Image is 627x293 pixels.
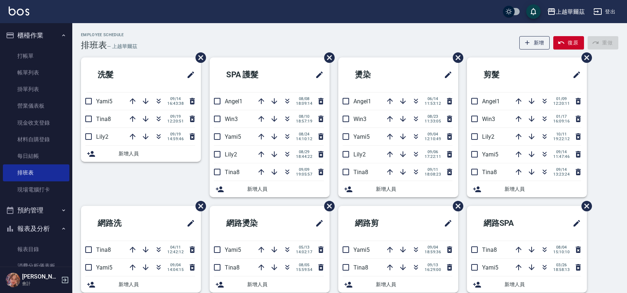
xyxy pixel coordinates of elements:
[107,43,137,50] h6: — 上越華爾茲
[225,246,241,253] span: Yami5
[296,245,312,250] span: 05/13
[319,47,336,68] span: 刪除班表
[167,101,184,106] span: 16:43:38
[425,119,441,124] span: 11:33:05
[553,167,570,172] span: 09/14
[556,7,585,16] div: 上越華爾茲
[344,62,411,88] h2: 燙染
[482,151,498,158] span: Yami5
[353,169,368,176] span: Tina8
[190,47,207,68] span: 刪除班表
[215,62,290,88] h2: SPA 護髮
[338,181,458,197] div: 新增人員
[96,116,111,122] span: Tina8
[425,154,441,159] span: 17:22:11
[425,267,441,272] span: 16:29:00
[96,246,111,253] span: Tina8
[553,114,570,119] span: 01/17
[210,276,330,293] div: 新增人員
[247,281,324,288] span: 新增人員
[376,281,452,288] span: 新增人員
[473,210,546,236] h2: 網路SPA
[296,167,312,172] span: 09/09
[119,150,195,158] span: 新增人員
[296,119,312,124] span: 18:57:19
[519,36,550,49] button: 新增
[225,133,241,140] span: Yami5
[311,215,324,232] span: 修改班表的標題
[22,280,59,287] p: 會計
[296,172,312,177] span: 19:05:57
[544,4,588,19] button: 上越華爾茲
[96,133,108,140] span: Lily2
[425,245,441,250] span: 09/04
[3,26,69,45] button: 櫃檯作業
[296,150,312,154] span: 08/29
[553,36,584,49] button: 復原
[296,154,312,159] span: 18:44:22
[167,263,184,267] span: 09/04
[482,116,495,122] span: Win3
[210,181,330,197] div: 新增人員
[553,172,570,177] span: 13:23:24
[504,185,581,193] span: 新增人員
[425,172,441,177] span: 18:08:23
[553,101,570,106] span: 12:20:11
[568,215,581,232] span: 修改班表的標題
[3,98,69,114] a: 營業儀表板
[425,263,441,267] span: 09/13
[482,169,497,176] span: Tina8
[3,241,69,258] a: 報表目錄
[353,151,366,158] span: Lily2
[182,66,195,83] span: 修改班表的標題
[591,5,618,18] button: 登出
[167,114,184,119] span: 09/19
[553,263,570,267] span: 03/26
[167,250,184,254] span: 12:42:12
[376,185,452,193] span: 新增人員
[22,273,59,280] h5: [PERSON_NAME]
[553,132,570,137] span: 10/11
[553,250,570,254] span: 15:10:10
[447,195,464,217] span: 刪除班表
[553,150,570,154] span: 09/14
[353,98,371,105] span: Angel1
[81,40,107,50] h3: 排班表
[96,264,112,271] span: Yami5
[3,131,69,148] a: 材料自購登錄
[167,137,184,141] span: 14:59:46
[167,96,184,101] span: 09/14
[344,210,415,236] h2: 網路剪
[553,119,570,124] span: 16:09:16
[425,137,441,141] span: 12:10:49
[87,210,157,236] h2: 網路洗
[553,96,570,101] span: 01/09
[182,215,195,232] span: 修改班表的標題
[296,114,312,119] span: 08/10
[3,81,69,98] a: 掛單列表
[247,185,324,193] span: 新增人員
[167,245,184,250] span: 04/11
[296,137,312,141] span: 14:10:12
[425,132,441,137] span: 09/04
[3,181,69,198] a: 現場電腦打卡
[3,64,69,81] a: 帳單列表
[3,48,69,64] a: 打帳單
[482,98,500,105] span: Angel1
[96,98,112,105] span: Yami5
[504,281,581,288] span: 新增人員
[296,267,312,272] span: 15:59:54
[225,98,242,105] span: Angel1
[568,66,581,83] span: 修改班表的標題
[3,164,69,181] a: 排班表
[87,62,153,88] h2: 洗髮
[3,258,69,274] a: 消費分析儀表板
[353,264,368,271] span: Tina8
[296,101,312,106] span: 18:09:14
[167,119,184,124] span: 12:20:51
[225,169,240,176] span: Tina8
[319,195,336,217] span: 刪除班表
[167,267,184,272] span: 14:04:15
[296,132,312,137] span: 08/24
[439,215,452,232] span: 修改班表的標題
